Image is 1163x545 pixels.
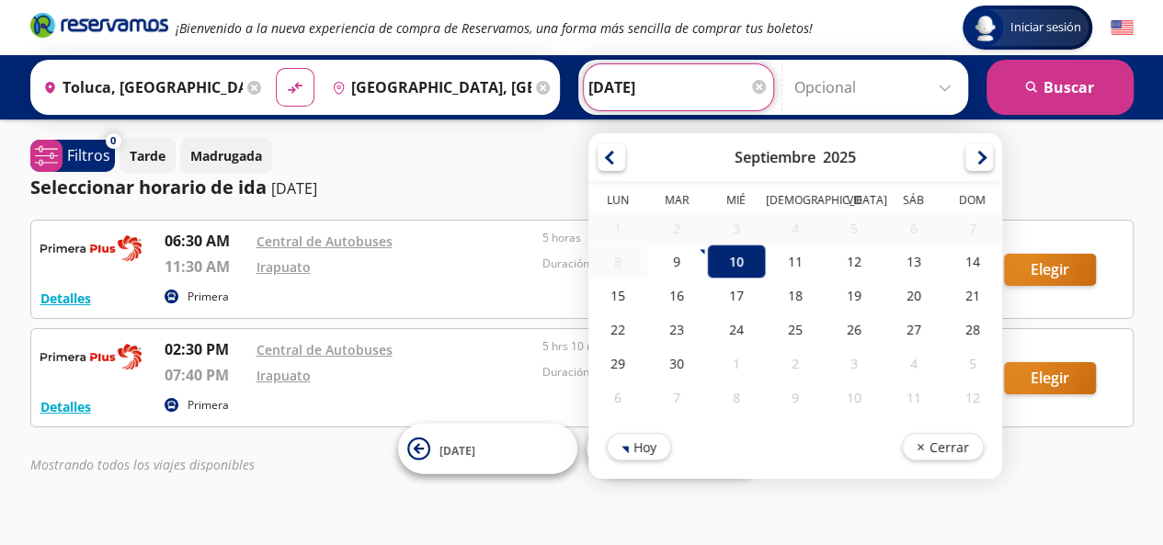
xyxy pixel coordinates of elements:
span: Iniciar sesión [1003,18,1089,37]
img: RESERVAMOS [40,230,142,267]
p: Madrugada [190,146,262,165]
div: 29-Sep-25 [588,346,647,380]
div: 21-Sep-25 [942,278,1001,312]
p: 5 horas [542,230,820,246]
div: 26-Sep-25 [825,312,884,346]
p: Tarde [130,146,165,165]
div: 07-Oct-25 [647,380,706,414]
button: Elegir [1004,254,1096,286]
em: ¡Bienvenido a la nueva experiencia de compra de Reservamos, una forma más sencilla de comprar tus... [176,19,813,37]
div: 2025 [823,147,856,167]
div: 02-Sep-25 [647,212,706,244]
input: Opcional [794,64,959,110]
div: 08-Sep-25 [588,245,647,278]
div: 20-Sep-25 [884,278,942,312]
div: 23-Sep-25 [647,312,706,346]
div: 13-Sep-25 [884,244,942,278]
th: Domingo [942,192,1001,212]
button: [DATE]Desde:$756MXN [587,424,766,474]
th: Jueves [765,192,824,212]
div: 16-Sep-25 [647,278,706,312]
p: Primera [188,289,229,305]
div: 05-Oct-25 [942,346,1001,380]
div: 09-Oct-25 [765,380,824,414]
p: 02:30 PM [165,338,247,360]
div: 09-Sep-25 [647,244,706,278]
div: 04-Oct-25 [884,346,942,380]
p: 06:30 AM [165,230,247,252]
p: Duración [542,364,820,380]
div: 25-Sep-25 [765,312,824,346]
th: Sábado [884,192,942,212]
a: Irapuato [257,367,311,384]
button: Tarde [120,138,176,174]
input: Buscar Destino [325,64,531,110]
p: Seleccionar horario de ida [30,174,267,201]
a: Central de Autobuses [257,341,393,358]
th: Lunes [588,192,647,212]
p: 07:40 PM [165,364,247,386]
div: 18-Sep-25 [765,278,824,312]
button: Buscar [986,60,1134,115]
span: 0 [110,133,116,149]
div: 27-Sep-25 [884,312,942,346]
div: 05-Sep-25 [825,212,884,244]
button: Cerrar [901,433,983,460]
button: Hoy [607,433,671,460]
div: 10-Oct-25 [825,380,884,414]
th: Miércoles [706,192,765,212]
button: Detalles [40,289,91,308]
input: Elegir Fecha [588,64,769,110]
div: 03-Sep-25 [706,212,765,244]
button: [DATE] [398,424,577,474]
img: RESERVAMOS [40,338,142,375]
div: 06-Oct-25 [588,380,647,414]
div: 10-Sep-25 [706,244,765,278]
div: 22-Sep-25 [588,312,647,346]
div: 24-Sep-25 [706,312,765,346]
div: 17-Sep-25 [706,278,765,312]
p: Primera [188,397,229,414]
p: Duración [542,255,820,272]
div: 12-Sep-25 [825,244,884,278]
div: 19-Sep-25 [825,278,884,312]
button: 0Filtros [30,140,115,172]
a: Central de Autobuses [257,233,393,250]
p: Filtros [67,144,110,166]
button: English [1111,17,1134,40]
div: 03-Oct-25 [825,346,884,380]
div: 06-Sep-25 [884,212,942,244]
div: 12-Oct-25 [942,380,1001,414]
div: 11-Oct-25 [884,380,942,414]
input: Buscar Origen [36,64,243,110]
div: 07-Sep-25 [942,212,1001,244]
div: 28-Sep-25 [942,312,1001,346]
div: 14-Sep-25 [942,244,1001,278]
span: [DATE] [439,442,475,458]
div: Septiembre [735,147,815,167]
div: 02-Oct-25 [765,346,824,380]
p: 11:30 AM [165,255,247,278]
div: 01-Sep-25 [588,212,647,244]
button: Detalles [40,397,91,416]
i: Brand Logo [30,11,168,39]
p: 5 hrs 10 mins [542,338,820,355]
div: 08-Oct-25 [706,380,765,414]
em: Mostrando todos los viajes disponibles [30,456,255,473]
a: Brand Logo [30,11,168,44]
div: 30-Sep-25 [647,346,706,380]
div: 15-Sep-25 [588,278,647,312]
div: 01-Oct-25 [706,346,765,380]
div: 04-Sep-25 [765,212,824,244]
th: Viernes [825,192,884,212]
p: [DATE] [271,177,317,199]
button: Madrugada [180,138,272,174]
div: 11-Sep-25 [765,244,824,278]
button: Elegir [1004,362,1096,394]
th: Martes [647,192,706,212]
a: Irapuato [257,258,311,276]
